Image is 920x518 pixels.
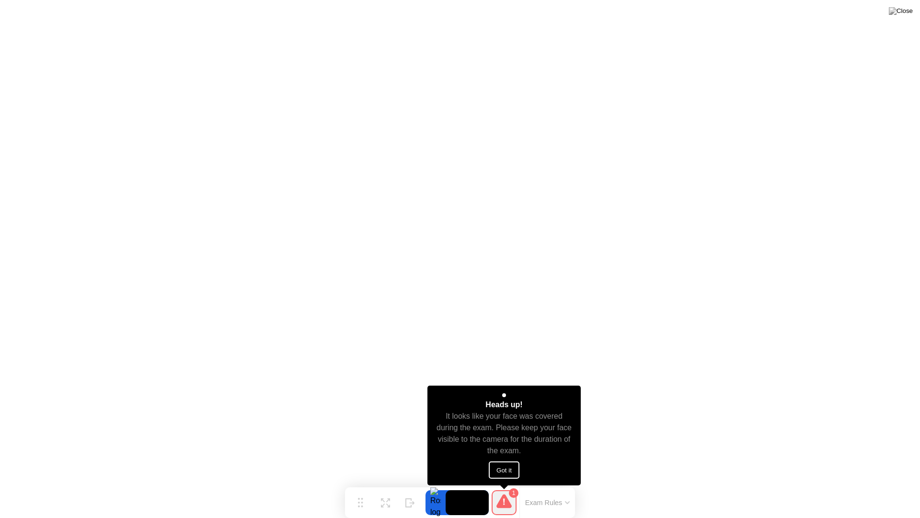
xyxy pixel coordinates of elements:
[522,498,573,507] button: Exam Rules
[509,488,518,498] div: 1
[889,7,913,15] img: Close
[485,399,522,411] div: Heads up!
[436,411,573,457] div: It looks like your face was covered during the exam. Please keep your face visible to the camera ...
[489,461,519,479] button: Got it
